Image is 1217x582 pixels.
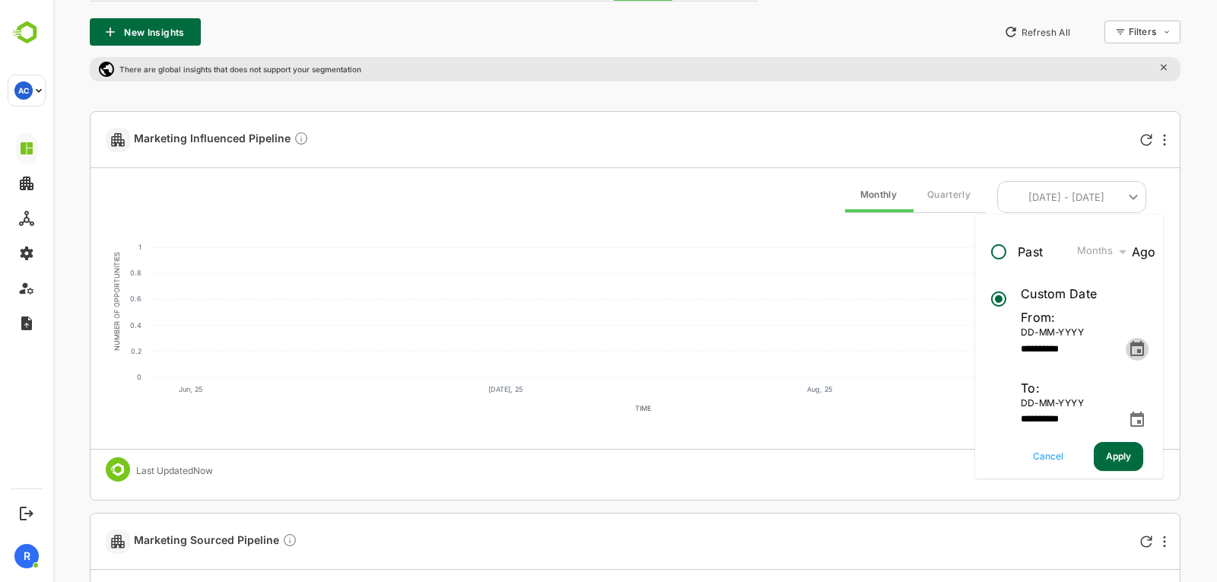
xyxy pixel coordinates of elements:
[1087,134,1099,146] div: Refresh
[944,181,1093,213] button: [DATE] - [DATE]
[582,404,598,412] text: TIME
[81,131,256,148] span: Marketing Influenced Pipeline
[77,294,88,303] text: 0.6
[14,81,33,100] div: AC
[1074,18,1127,46] div: Filters
[968,339,1066,360] input: Custom DateFrom:DD-MM-YYYYchange dateTo:DD-MM-YYYYchange date
[1110,536,1113,548] div: More
[1041,442,1090,471] button: Apply
[59,252,68,351] text: NUMBER OF OPPORTUNITIES
[81,533,244,550] span: Marketing Sourced Pipeline
[85,243,88,251] text: 1
[944,20,1024,44] button: Refresh All
[1053,447,1078,466] span: Apply
[8,18,46,47] img: BambooboxLogoMark.f1c84d78b4c51b1a7b5f700c9845e183.svg
[968,283,1095,304] h6: Custom Date
[968,283,1095,431] div: From: To:
[77,269,88,277] text: 0.8
[980,447,1010,466] span: Cancel
[1110,134,1113,146] div: More
[240,131,256,148] div: This helps you to understand the contribution as well as efficiency of channels in influencing th...
[1024,244,1060,256] label: Months
[968,409,1066,431] input: Custom DateFrom:DD-MM-YYYYchange dateTo:DD-MM-YYYYchange date
[1076,26,1103,37] div: Filters
[968,398,1031,407] label: DD-MM-YYYY
[1087,536,1099,548] div: Refresh
[435,385,469,393] text: [DATE], 25
[1024,240,1079,262] div: Months
[229,533,244,550] div: This helps you to understand the contribution as well as efficiency of channels in activating the...
[1072,338,1095,361] button: change date
[754,385,779,393] text: Aug, 25
[77,321,88,329] text: 0.4
[874,186,917,202] span: Quarterly
[997,243,1024,262] input: PastMonthsAgo
[14,544,39,568] div: R
[16,503,37,523] button: Logout
[84,373,88,381] text: 0
[126,385,149,393] text: Jun, 25
[968,328,1031,337] label: DD-MM-YYYY
[1072,409,1095,431] button: change date
[78,347,88,355] text: 0.2
[83,465,160,476] div: Last Updated Now
[975,187,1051,207] span: [DATE] - [DATE]
[964,237,1102,266] div: Past Ago
[968,442,1022,471] button: Cancel
[807,186,844,202] span: Monthly
[37,18,148,46] button: New Insights
[66,65,308,74] p: There are global insights that does not support your segmentation
[792,176,933,212] div: wrapped label tabs example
